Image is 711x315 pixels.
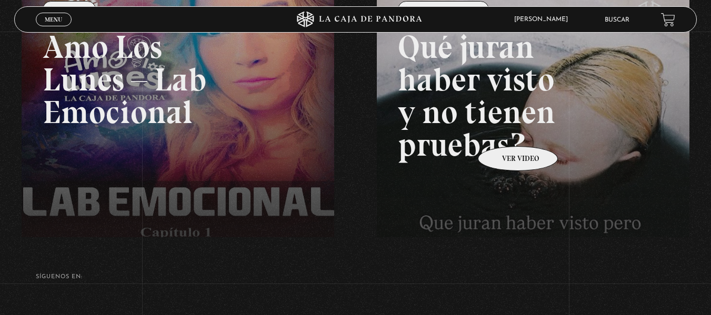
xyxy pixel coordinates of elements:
[509,16,578,23] span: [PERSON_NAME]
[45,16,62,23] span: Menu
[605,17,629,23] a: Buscar
[41,25,66,33] span: Cerrar
[661,12,675,26] a: View your shopping cart
[36,274,676,280] h4: SÍguenos en:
